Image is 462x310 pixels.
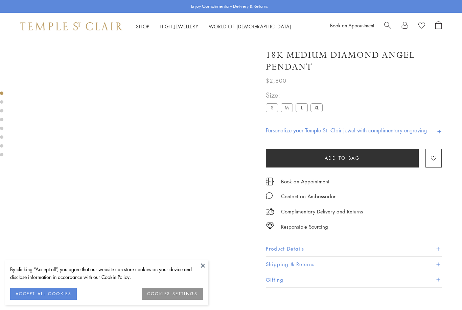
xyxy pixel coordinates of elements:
[266,49,442,73] h1: 18K Medium Diamond Angel Pendant
[281,207,363,216] p: Complimentary Delivery and Returns
[209,23,292,30] a: World of [DEMOGRAPHIC_DATA]World of [DEMOGRAPHIC_DATA]
[266,257,442,272] button: Shipping & Returns
[10,288,77,300] button: ACCEPT ALL COOKIES
[330,22,374,29] a: Book an Appointment
[266,223,274,229] img: icon_sourcing.svg
[266,207,274,216] img: icon_delivery.svg
[266,192,273,199] img: MessageIcon-01_2.svg
[266,178,274,185] img: icon_appointment.svg
[266,89,325,101] span: Size:
[160,23,199,30] a: High JewelleryHigh Jewellery
[266,272,442,287] button: Gifting
[10,265,203,281] div: By clicking “Accept all”, you agree that our website can store cookies on your device and disclos...
[435,21,442,31] a: Open Shopping Bag
[266,126,427,134] h4: Personalize your Temple St. Clair jewel with complimentary engraving
[281,223,328,231] div: Responsible Sourcing
[136,23,149,30] a: ShopShop
[428,278,455,303] iframe: Gorgias live chat messenger
[281,192,336,201] div: Contact an Ambassador
[281,178,329,185] a: Book an Appointment
[296,103,308,112] label: L
[142,288,203,300] button: COOKIES SETTINGS
[281,103,293,112] label: M
[191,3,268,10] p: Enjoy Complimentary Delivery & Returns
[266,241,442,256] button: Product Details
[20,22,122,30] img: Temple St. Clair
[310,103,323,112] label: XL
[437,124,442,137] h4: +
[136,22,292,31] nav: Main navigation
[266,76,286,85] span: $2,800
[418,21,425,31] a: View Wishlist
[266,149,419,167] button: Add to bag
[325,154,360,162] span: Add to bag
[266,103,278,112] label: S
[384,21,391,31] a: Search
